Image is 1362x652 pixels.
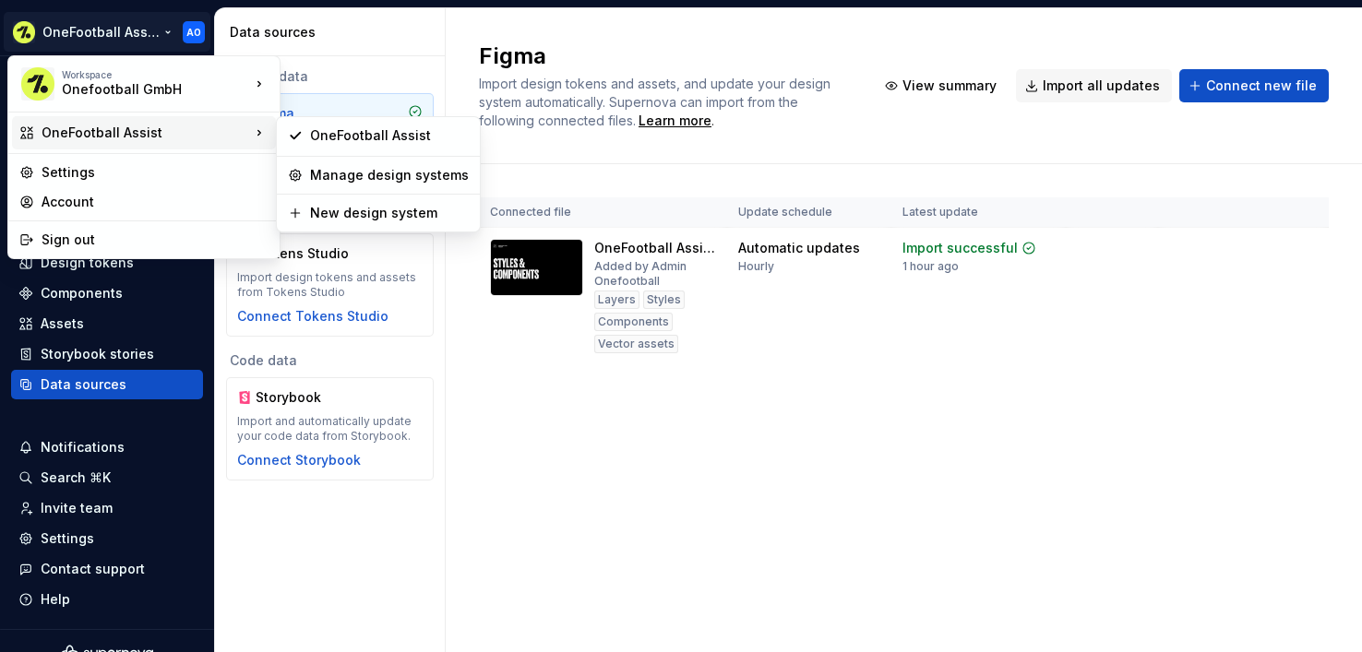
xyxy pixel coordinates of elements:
[310,204,469,222] div: New design system
[310,126,469,145] div: OneFootball Assist
[42,231,269,249] div: Sign out
[62,80,219,99] div: Onefootball GmbH
[62,69,250,80] div: Workspace
[42,163,269,182] div: Settings
[42,193,269,211] div: Account
[42,124,250,142] div: OneFootball Assist
[21,67,54,101] img: 5b3d255f-93b1-499e-8f2d-e7a8db574ed5.png
[310,166,469,184] div: Manage design systems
